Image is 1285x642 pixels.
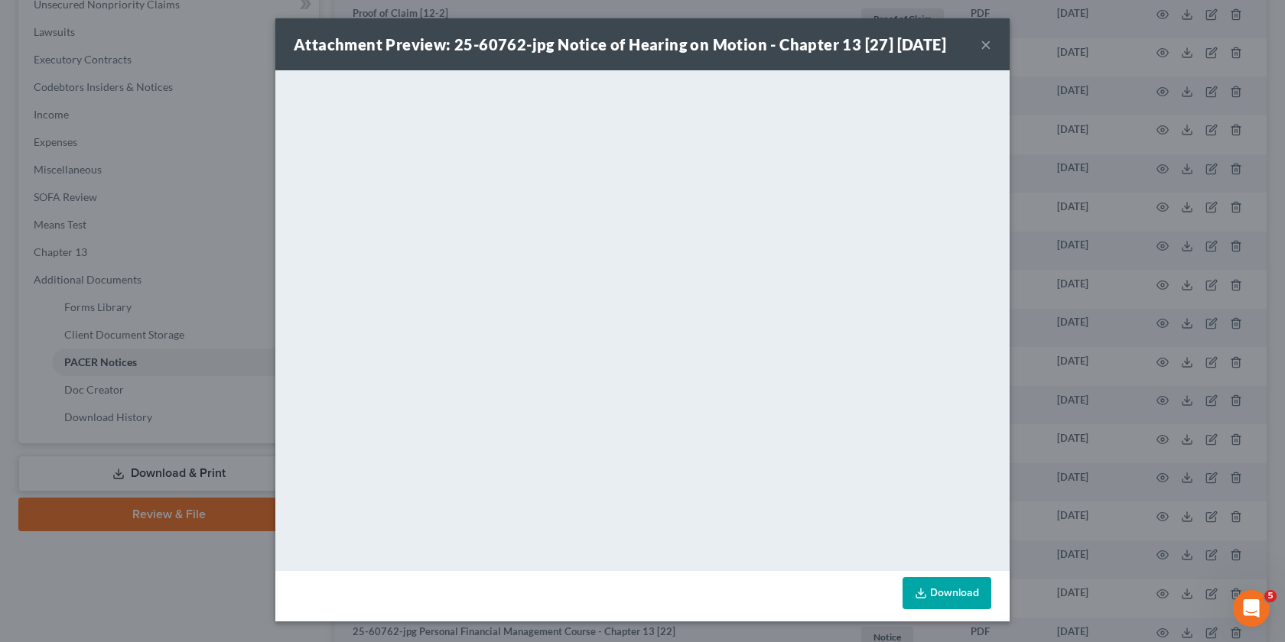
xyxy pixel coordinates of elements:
strong: Attachment Preview: 25-60762-jpg Notice of Hearing on Motion - Chapter 13 [27] [DATE] [294,35,946,53]
span: 5 [1264,590,1277,602]
button: × [981,35,991,53]
a: Download [903,577,991,609]
iframe: <object ng-attr-data='[URL][DOMAIN_NAME]' type='application/pdf' width='100%' height='650px'></ob... [275,70,1010,567]
iframe: Intercom live chat [1233,590,1270,627]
